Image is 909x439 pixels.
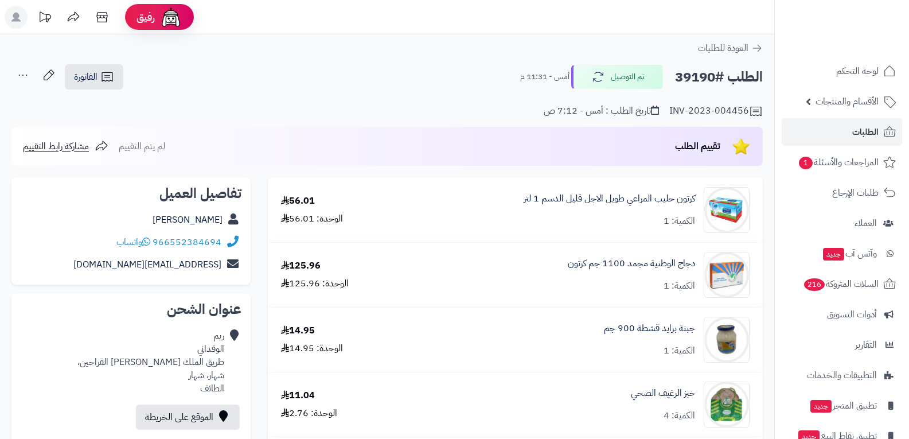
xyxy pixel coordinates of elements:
a: [PERSON_NAME] [153,213,223,227]
a: تطبيق المتجرجديد [782,392,902,419]
a: الفاتورة [65,64,123,90]
a: جبنة برايد قشطة 900 جم [604,322,695,335]
span: العملاء [855,215,877,231]
a: خبز الرغيف الصحي [631,387,695,400]
a: واتساب [116,235,150,249]
a: التقارير [782,331,902,359]
div: الكمية: 1 [664,279,695,293]
span: وآتس آب [822,246,877,262]
span: الفاتورة [74,70,97,84]
a: [EMAIL_ADDRESS][DOMAIN_NAME] [73,258,221,271]
span: رفيق [136,10,155,24]
span: المراجعات والأسئلة [798,154,879,170]
div: 56.01 [281,195,315,208]
a: دجاج الوطنية مجمد 1100 جم كرتون [568,257,695,270]
a: السلات المتروكة216 [782,270,902,298]
h2: تفاصيل العميل [21,187,241,200]
a: المراجعات والأسئلة1 [782,149,902,176]
img: 137804908c707838ef6d4185d7807d1202f6-90x90.jpg [704,382,749,428]
span: العودة للطلبات [698,41,748,55]
a: الطلبات [782,118,902,146]
span: جديد [823,248,844,261]
div: 125.96 [281,259,321,273]
div: الكمية: 1 [664,215,695,228]
span: أدوات التسويق [827,306,877,323]
span: تقييم الطلب [675,139,720,153]
div: الكمية: 1 [664,344,695,358]
button: تم التوصيل [571,65,663,89]
a: لوحة التحكم [782,57,902,85]
span: التقارير [855,337,877,353]
a: تحديثات المنصة [30,6,59,32]
div: الكمية: 4 [664,409,695,422]
span: طلبات الإرجاع [832,185,879,201]
a: 966552384694 [153,235,221,249]
a: كرتون حليب المراعي طويل الاجل قليل الدسم 1 لتر [524,192,695,205]
div: تاريخ الطلب : أمس - 7:12 ص [544,104,659,118]
h2: الطلب #39190 [675,65,763,89]
span: الطلبات [852,124,879,140]
span: لوحة التحكم [836,63,879,79]
a: مشاركة رابط التقييم [23,139,108,153]
div: الوحدة: 56.01 [281,212,343,226]
span: 216 [803,278,825,292]
h2: عنوان الشحن [21,302,241,316]
span: الأقسام والمنتجات [816,94,879,110]
img: 1664611332-41sFxgpYi9L-90x90.jpg [704,187,749,233]
span: 1 [798,156,813,170]
img: ai-face.png [159,6,182,29]
a: طلبات الإرجاع [782,179,902,207]
a: وآتس آبجديد [782,240,902,267]
a: التطبيقات والخدمات [782,362,902,389]
div: INV-2023-004456 [669,104,763,118]
div: 14.95 [281,324,315,337]
div: الوحدة: 125.96 [281,277,349,290]
small: أمس - 11:31 م [520,71,569,83]
a: العودة للطلبات [698,41,763,55]
span: مشاركة رابط التقييم [23,139,89,153]
span: التطبيقات والخدمات [807,367,877,383]
span: لم يتم التقييم [119,139,165,153]
span: تطبيق المتجر [809,398,877,414]
img: 1673365032-1610471104_6286281063100112-90x90.jpg [704,252,749,298]
div: 11.04 [281,389,315,402]
a: أدوات التسويق [782,301,902,328]
div: الوحدة: 14.95 [281,342,343,355]
a: الموقع على الخريطة [136,405,240,430]
img: 2131e31bb16323b84ae1a9c52f661c221859-90x90.jpg [704,317,749,363]
span: جديد [810,400,832,413]
div: ريم الوقداني طريق الملك [PERSON_NAME] القراحين، شهار، شهار الطائف [77,329,224,395]
img: logo-2.png [831,11,898,36]
span: السلات المتروكة [803,276,879,292]
a: العملاء [782,209,902,237]
div: الوحدة: 2.76 [281,407,337,420]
